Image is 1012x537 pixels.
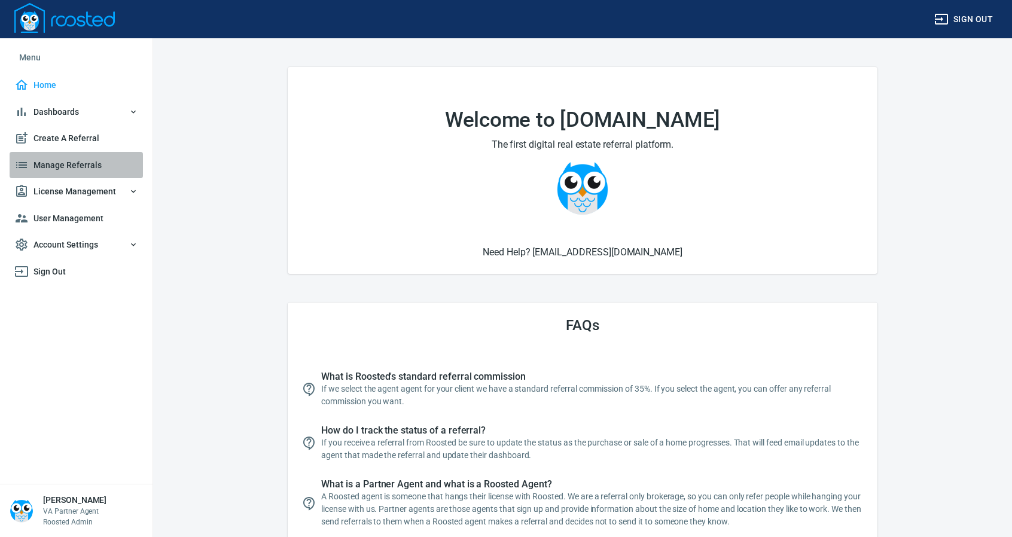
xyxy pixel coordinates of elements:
[321,383,863,408] p: If we select the agent agent for your client we have a standard referral commission of 35%. If yo...
[10,125,143,152] a: Create A Referral
[321,437,863,462] p: If you receive a referral from Roosted be sure to update the status as the purchase or sale of a ...
[321,490,863,528] p: A Roosted agent is someone that hangs their license with Roosted. We are a referral only brokerag...
[321,425,863,437] span: How do I track the status of a referral?
[934,12,993,27] span: Sign out
[10,231,143,258] button: Account Settings
[10,99,143,126] button: Dashboards
[10,178,143,205] button: License Management
[10,499,33,523] img: Person
[43,517,106,527] p: Roosted Admin
[43,494,106,506] h6: [PERSON_NAME]
[10,152,143,179] a: Manage Referrals
[14,105,138,120] span: Dashboards
[556,161,609,215] img: Owlie
[14,264,138,279] span: Sign Out
[316,137,849,152] h2: The first digital real estate referral platform.
[14,237,138,252] span: Account Settings
[321,371,863,383] span: What is Roosted's standard referral commission
[14,211,138,226] span: User Management
[43,506,106,517] p: VA Partner Agent
[10,258,143,285] a: Sign Out
[302,317,863,334] h3: FAQs
[316,108,849,132] h1: Welcome to [DOMAIN_NAME]
[14,158,138,173] span: Manage Referrals
[14,184,138,199] span: License Management
[302,245,863,260] h6: Need Help? [EMAIL_ADDRESS][DOMAIN_NAME]
[14,3,115,33] img: Logo
[10,43,143,72] li: Menu
[14,78,138,93] span: Home
[14,131,138,146] span: Create A Referral
[961,483,1003,528] iframe: Chat
[321,478,863,490] span: What is a Partner Agent and what is a Roosted Agent?
[10,72,143,99] a: Home
[10,205,143,232] a: User Management
[929,8,998,30] button: Sign out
